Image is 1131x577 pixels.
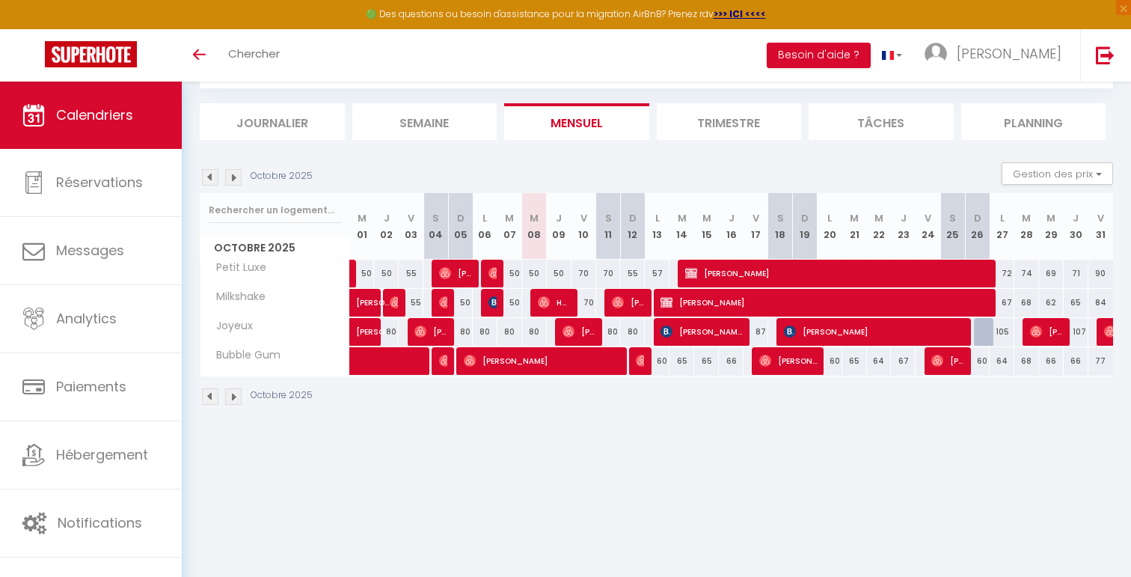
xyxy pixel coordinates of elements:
[217,29,291,82] a: Chercher
[538,288,571,317] span: Hd Hd
[784,317,965,346] span: [PERSON_NAME]
[940,193,965,260] th: 25
[1039,289,1064,317] div: 62
[571,193,596,260] th: 10
[56,241,124,260] span: Messages
[1039,260,1064,287] div: 69
[522,318,547,346] div: 80
[251,169,313,183] p: Octobre 2025
[620,318,645,346] div: 80
[350,193,375,260] th: 01
[1000,211,1005,225] abbr: L
[1046,211,1055,225] abbr: M
[678,211,687,225] abbr: M
[45,41,137,67] img: Super Booking
[448,289,473,317] div: 50
[714,7,766,20] a: >>> ICI <<<<
[1002,162,1113,185] button: Gestion des prix
[473,193,497,260] th: 06
[867,193,892,260] th: 22
[620,260,645,287] div: 55
[719,193,744,260] th: 16
[356,310,390,338] span: [PERSON_NAME] [PERSON_NAME]
[203,318,259,335] span: Joyeux
[358,211,367,225] abbr: M
[350,318,375,346] a: [PERSON_NAME] [PERSON_NAME]
[352,103,497,140] li: Semaine
[374,260,399,287] div: 50
[497,289,522,317] div: 50
[505,211,514,225] abbr: M
[925,43,947,65] img: ...
[488,288,497,317] span: [PERSON_NAME][DEMOGRAPHIC_DATA]
[209,197,341,224] input: Rechercher un logement...
[957,44,1061,63] span: [PERSON_NAME]
[842,193,867,260] th: 21
[556,211,562,225] abbr: J
[1064,289,1088,317] div: 65
[596,260,621,287] div: 70
[56,445,148,464] span: Hébergement
[473,318,497,346] div: 80
[504,103,649,140] li: Mensuel
[384,211,390,225] abbr: J
[203,260,270,276] span: Petit Luxe
[488,259,497,287] span: [PERSON_NAME]
[448,193,473,260] th: 05
[423,193,448,260] th: 04
[990,289,1014,317] div: 67
[251,388,313,403] p: Octobre 2025
[1088,260,1113,287] div: 90
[596,193,621,260] th: 11
[522,193,547,260] th: 08
[1064,260,1088,287] div: 71
[547,260,571,287] div: 50
[744,318,768,346] div: 87
[719,347,744,375] div: 66
[350,289,375,317] a: [PERSON_NAME]
[1064,193,1088,260] th: 30
[1096,46,1115,64] img: logout
[1014,289,1039,317] div: 68
[399,193,423,260] th: 03
[596,318,621,346] div: 80
[925,211,931,225] abbr: V
[56,309,117,328] span: Analytics
[482,211,487,225] abbr: L
[390,288,398,317] span: [PERSON_NAME] [PERSON_NAME]
[974,211,981,225] abbr: D
[563,317,595,346] span: [PERSON_NAME]
[497,260,522,287] div: 50
[744,193,768,260] th: 17
[990,260,1014,287] div: 72
[645,347,669,375] div: 60
[990,193,1014,260] th: 27
[990,347,1014,375] div: 64
[1039,347,1064,375] div: 66
[203,289,269,305] span: Milkshake
[1014,193,1039,260] th: 28
[1073,211,1079,225] abbr: J
[629,211,637,225] abbr: D
[657,103,802,140] li: Trimestre
[612,288,645,317] span: [PERSON_NAME]
[827,211,832,225] abbr: L
[1088,289,1113,317] div: 84
[547,193,571,260] th: 09
[990,318,1014,346] div: 105
[399,260,423,287] div: 55
[432,211,439,225] abbr: S
[767,43,871,68] button: Besoin d'aide ?
[931,346,964,375] span: [PERSON_NAME]
[1030,317,1063,346] span: [PERSON_NAME]
[439,259,472,287] span: [PERSON_NAME]
[439,288,447,317] span: [PERSON_NAME]
[685,259,990,287] span: [PERSON_NAME]
[655,211,660,225] abbr: L
[414,317,447,346] span: [PERSON_NAME] & [PERSON_NAME]
[818,193,842,260] th: 20
[965,347,990,375] div: 60
[497,193,522,260] th: 07
[753,211,759,225] abbr: V
[729,211,735,225] abbr: J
